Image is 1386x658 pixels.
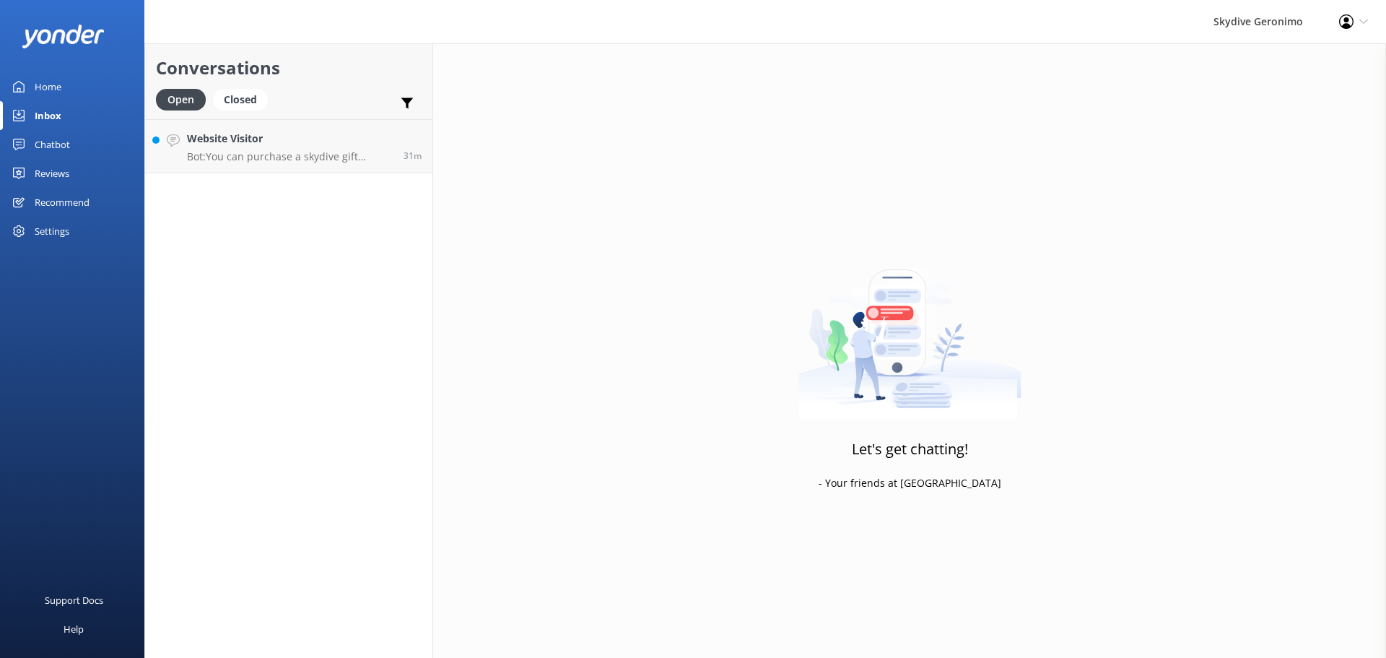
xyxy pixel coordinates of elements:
div: Reviews [35,159,69,188]
div: Inbox [35,101,61,130]
div: Home [35,72,61,101]
div: Settings [35,217,69,246]
h4: Website Visitor [187,131,393,147]
a: Open [156,91,213,107]
h2: Conversations [156,54,422,82]
p: - Your friends at [GEOGRAPHIC_DATA] [819,475,1001,491]
div: Open [156,89,206,111]
img: artwork of a man stealing a conversation from at giant smartphone [798,239,1021,420]
div: Closed [213,89,268,111]
div: Recommend [35,188,90,217]
div: Support Docs [45,586,103,615]
span: Sep 26 2025 11:12am (UTC +08:00) Australia/Perth [404,150,422,162]
p: Bot: You can purchase a skydive gift voucher online at [URL][DOMAIN_NAME]. Choose a specific skyd... [187,150,393,163]
div: Chatbot [35,130,70,159]
div: Help [64,615,84,644]
h3: Let's get chatting! [852,438,968,461]
a: Closed [213,91,275,107]
img: yonder-white-logo.png [22,25,105,48]
a: Website VisitorBot:You can purchase a skydive gift voucher online at [URL][DOMAIN_NAME]. Choose a... [145,119,432,173]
